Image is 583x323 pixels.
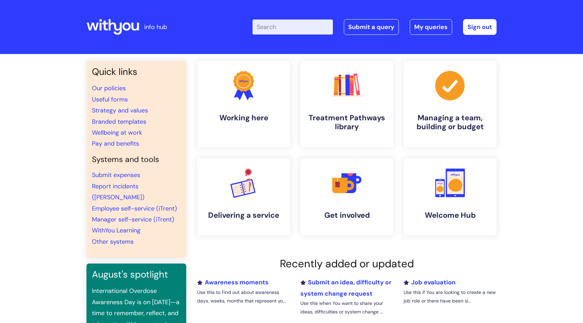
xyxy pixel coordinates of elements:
[92,84,126,92] a: Our policies
[404,158,497,235] a: Welcome Hub
[92,139,139,148] a: Pay and benefits
[300,278,391,297] a: Submit an idea, difficulty or system change request
[92,106,148,115] a: Strategy and values
[197,257,497,270] h2: Recently added or updated
[92,155,181,164] h4: Systems and tools
[253,19,333,35] input: Search
[144,22,167,32] p: info hub
[253,19,497,35] div: | -
[197,288,290,305] p: Use this to Find out about awareness days, weeks, months that represent yo...
[306,211,388,220] h4: Get involved
[300,61,393,147] a: Treatment Pathways library
[197,278,269,286] a: Awareness moments
[404,61,497,147] a: Managing a team, building or budget
[92,129,142,137] a: Wellbeing at work
[203,113,285,122] h4: Working here
[203,211,285,220] h4: Delivering a service
[404,278,456,286] a: Job evaluation
[92,269,181,280] h3: August's spotlight
[92,118,146,126] a: Branded templates
[197,158,290,235] a: Delivering a service
[463,19,497,35] a: Sign out
[410,19,452,35] a: My queries
[344,19,399,35] a: Submit a query
[300,299,393,316] p: Use this when You want to share your ideas, difficulties or system change ...
[409,211,491,220] h4: Welcome Hub
[92,226,140,234] a: WithYou Learning
[92,215,174,224] a: Manager self-service (iTrent)
[92,182,145,201] a: Report incidents ([PERSON_NAME])
[92,171,140,179] a: Submit expenses
[404,288,497,305] p: Use this if You are looking to create a new job role or there have been si...
[92,66,181,77] h3: Quick links
[306,113,388,132] h4: Treatment Pathways library
[92,95,128,104] a: Useful forms
[409,113,491,132] h4: Managing a team, building or budget
[92,204,177,213] a: Employee self-service (iTrent)
[197,61,290,147] a: Working here
[300,158,393,235] a: Get involved
[92,238,134,246] a: Other systems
